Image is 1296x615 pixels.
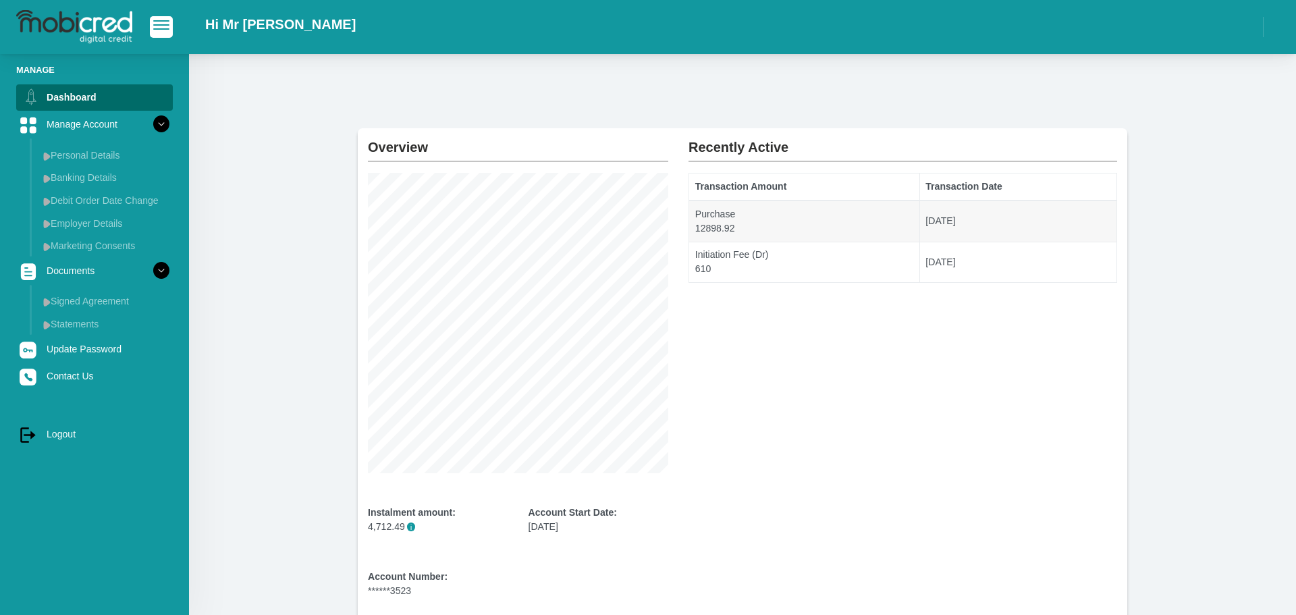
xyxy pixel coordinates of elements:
p: 4,712.49 [368,520,508,534]
img: menu arrow [43,298,51,306]
th: Transaction Amount [689,173,920,200]
th: Transaction Date [919,173,1117,200]
a: Contact Us [16,363,173,389]
img: menu arrow [43,242,51,251]
div: [DATE] [529,506,669,534]
a: Manage Account [16,111,173,137]
h2: Hi Mr [PERSON_NAME] [205,16,356,32]
a: Signed Agreement [38,290,173,312]
td: Purchase 12898.92 [689,200,920,242]
a: Employer Details [38,213,173,234]
h2: Recently Active [688,128,1117,155]
img: menu arrow [43,219,51,228]
a: Statements [38,313,173,335]
img: menu arrow [43,152,51,161]
a: Marketing Consents [38,235,173,257]
a: Update Password [16,336,173,362]
td: Initiation Fee (Dr) 610 [689,242,920,283]
a: Personal Details [38,144,173,166]
span: i [407,523,416,531]
td: [DATE] [919,242,1117,283]
td: [DATE] [919,200,1117,242]
img: menu arrow [43,321,51,329]
a: Banking Details [38,167,173,188]
b: Instalment amount: [368,507,456,518]
li: Manage [16,63,173,76]
img: menu arrow [43,197,51,206]
a: Debit Order Date Change [38,190,173,211]
a: Dashboard [16,84,173,110]
b: Account Number: [368,571,448,582]
a: Documents [16,258,173,284]
h2: Overview [368,128,668,155]
a: Logout [16,421,173,447]
img: menu arrow [43,174,51,183]
b: Account Start Date: [529,507,617,518]
img: logo-mobicred.svg [16,10,132,44]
